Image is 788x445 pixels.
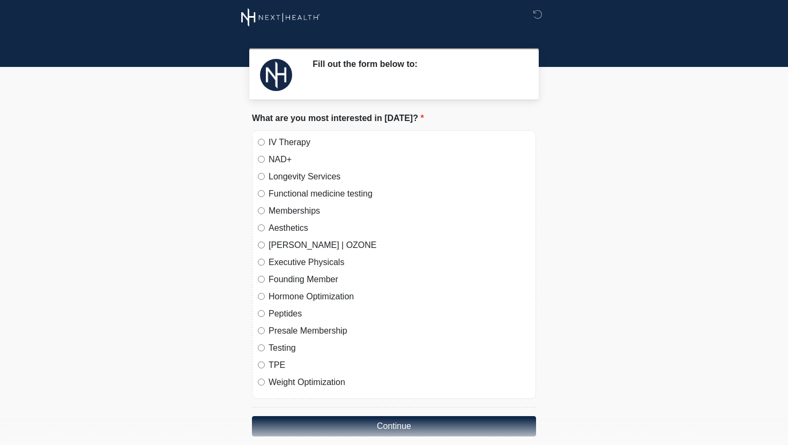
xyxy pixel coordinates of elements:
input: Founding Member [258,276,265,283]
input: Weight Optimization [258,379,265,386]
img: Next Health Wellness Logo [241,8,320,27]
input: TPE [258,361,265,368]
label: What are you most interested in [DATE]? [252,112,424,125]
img: Agent Avatar [260,59,292,91]
label: TPE [269,359,530,372]
input: Aesthetics [258,224,265,231]
button: Continue [252,416,536,436]
label: Executive Physicals [269,256,530,269]
label: Peptides [269,307,530,320]
input: Executive Physicals [258,259,265,266]
input: IV Therapy [258,139,265,146]
label: Longevity Services [269,170,530,183]
label: NAD+ [269,153,530,166]
label: Weight Optimization [269,376,530,389]
label: Functional medicine testing [269,187,530,200]
label: Hormone Optimization [269,290,530,303]
label: [PERSON_NAME] | OZONE [269,239,530,252]
input: Longevity Services [258,173,265,180]
h2: Fill out the form below to: [313,59,520,69]
label: Founding Member [269,273,530,286]
input: NAD+ [258,156,265,163]
input: Functional medicine testing [258,190,265,197]
input: Hormone Optimization [258,293,265,300]
label: Testing [269,342,530,355]
label: IV Therapy [269,136,530,149]
input: Presale Membership [258,327,265,334]
input: Memberships [258,207,265,214]
input: [PERSON_NAME] | OZONE [258,242,265,248]
label: Aesthetics [269,222,530,235]
input: Peptides [258,310,265,317]
input: Testing [258,344,265,351]
label: Presale Membership [269,325,530,337]
label: Memberships [269,205,530,217]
